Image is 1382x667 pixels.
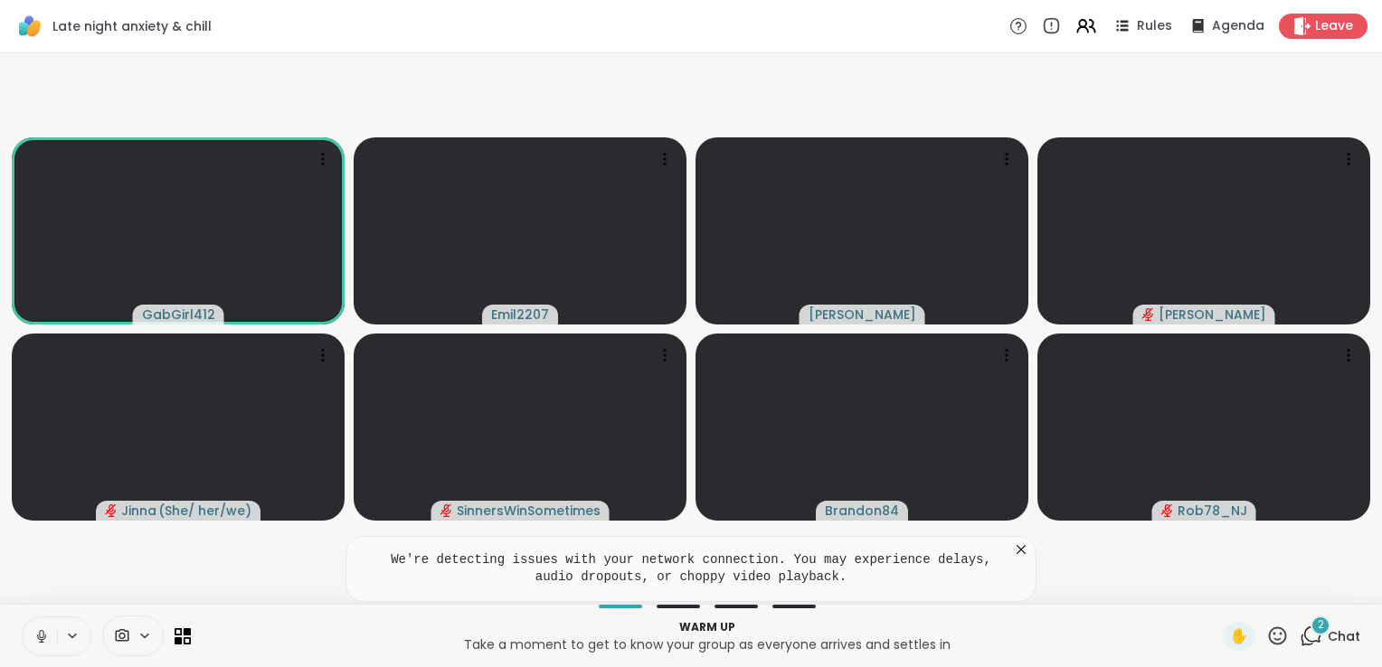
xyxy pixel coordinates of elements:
span: Emil2207 [491,305,549,324]
span: SinnersWinSometimes [457,502,601,520]
span: audio-muted [1161,504,1174,517]
span: Rules [1137,17,1172,35]
p: Take a moment to get to know your group as everyone arrives and settles in [202,635,1212,653]
span: [PERSON_NAME] [809,305,916,324]
span: GabGirl412 [142,305,215,324]
span: Rob78_NJ [1178,502,1247,520]
span: ( She/ her/we ) [158,502,251,520]
span: [PERSON_NAME] [1159,305,1266,324]
span: audio-muted [105,504,118,517]
span: Chat [1328,627,1360,645]
span: 2 [1318,617,1324,633]
span: Jinna [121,502,156,520]
span: Brandon84 [825,502,899,520]
pre: We're detecting issues with your network connection. You may experience delays, audio dropouts, o... [368,551,1014,587]
span: audio-muted [1142,308,1155,321]
span: Agenda [1212,17,1264,35]
span: audio-muted [440,504,453,517]
span: ✋ [1230,625,1248,647]
span: Late night anxiety & chill [52,17,212,35]
img: ShareWell Logomark [14,11,45,42]
span: Leave [1315,17,1353,35]
p: Warm up [202,619,1212,635]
